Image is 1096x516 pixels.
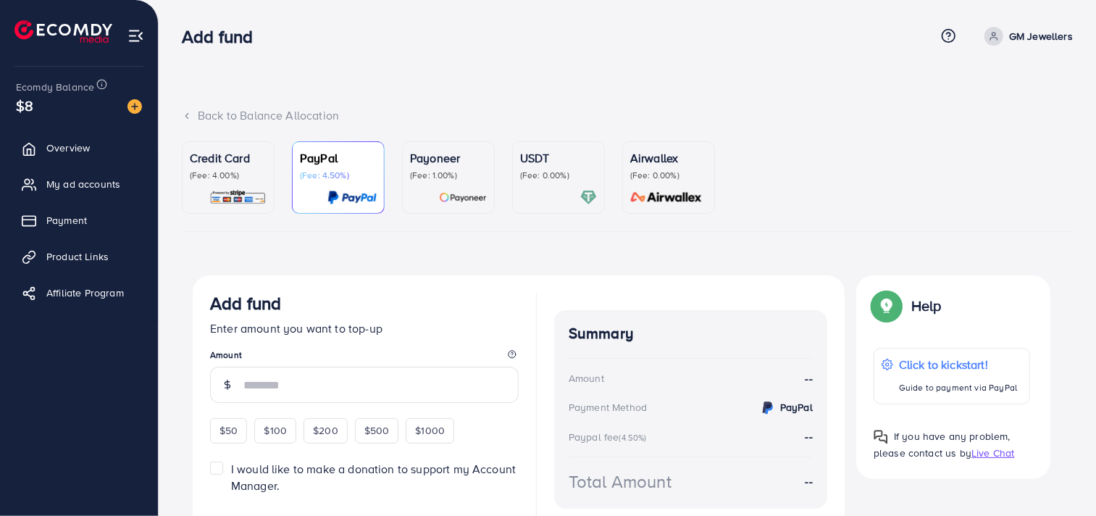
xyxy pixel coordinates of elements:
div: Payment Method [569,400,647,415]
a: Payment [11,206,147,235]
img: card [209,189,267,206]
img: menu [127,28,144,44]
p: Guide to payment via PayPal [899,379,1017,396]
iframe: Chat [1034,451,1085,505]
p: Enter amount you want to top-up [210,320,519,337]
span: Payment [46,213,87,228]
p: (Fee: 0.00%) [630,170,707,181]
a: Overview [11,133,147,162]
p: (Fee: 0.00%) [520,170,597,181]
p: (Fee: 4.50%) [300,170,377,181]
p: USDT [520,149,597,167]
p: GM Jewellers [1009,28,1073,45]
span: Affiliate Program [46,286,124,300]
h3: Add fund [210,293,281,314]
img: logo [14,20,112,43]
img: card [580,189,597,206]
img: Popup guide [874,430,888,444]
a: My ad accounts [11,170,147,199]
strong: -- [806,370,813,387]
span: $200 [313,423,338,438]
a: GM Jewellers [979,27,1073,46]
strong: -- [806,428,813,444]
img: image [127,99,142,114]
img: card [327,189,377,206]
strong: -- [806,473,813,490]
span: Overview [46,141,90,155]
p: PayPal [300,149,377,167]
div: Total Amount [569,469,672,494]
span: Live Chat [971,446,1014,460]
span: $8 [16,95,33,116]
span: Ecomdy Balance [16,80,94,94]
span: $1000 [415,423,445,438]
span: My ad accounts [46,177,120,191]
h3: Add fund [182,26,264,47]
span: If you have any problem, please contact us by [874,429,1011,460]
small: (4.50%) [619,432,647,444]
img: credit [759,399,777,417]
strong: PayPal [780,400,813,415]
a: Affiliate Program [11,278,147,307]
p: Help [911,297,942,315]
span: Product Links [46,249,109,264]
p: (Fee: 1.00%) [410,170,487,181]
p: Credit Card [190,149,267,167]
p: Airwallex [630,149,707,167]
img: card [626,189,707,206]
p: (Fee: 4.00%) [190,170,267,181]
div: Amount [569,371,604,386]
a: Product Links [11,242,147,271]
div: Paypal fee [569,430,651,444]
span: $50 [219,423,238,438]
div: Back to Balance Allocation [182,107,1073,124]
span: $500 [364,423,390,438]
span: I would like to make a donation to support my Account Manager. [231,461,516,494]
span: $100 [264,423,287,438]
h4: Summary [569,325,813,343]
img: Popup guide [874,293,900,319]
p: Click to kickstart! [899,356,1017,373]
p: Payoneer [410,149,487,167]
img: card [439,189,487,206]
legend: Amount [210,349,519,367]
